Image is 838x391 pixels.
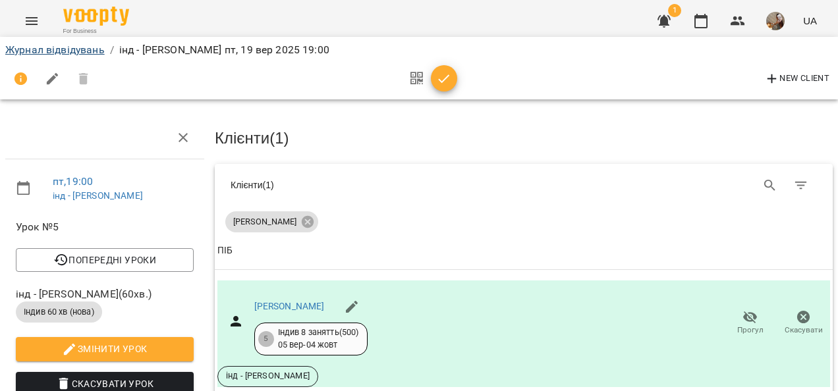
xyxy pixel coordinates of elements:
[225,211,318,232] div: [PERSON_NAME]
[761,68,833,90] button: New Client
[231,178,514,192] div: Клієнти ( 1 )
[16,248,194,272] button: Попередні уроки
[16,306,102,318] span: Індив 60 хв (нова)
[764,71,829,87] span: New Client
[110,42,114,58] li: /
[16,286,194,302] span: інд - [PERSON_NAME] ( 60 хв. )
[803,14,817,28] span: UA
[254,301,325,311] a: [PERSON_NAME]
[258,331,274,347] div: 5
[798,9,822,33] button: UA
[785,325,823,336] span: Скасувати
[215,164,833,206] div: Table Toolbar
[737,325,764,336] span: Прогул
[5,43,105,56] a: Журнал відвідувань
[63,27,129,36] span: For Business
[723,305,777,342] button: Прогул
[5,42,833,58] nav: breadcrumb
[63,7,129,26] img: Voopty Logo
[668,4,681,17] span: 1
[16,5,47,37] button: Menu
[217,243,830,259] span: ПІБ
[53,175,93,188] a: пт , 19:00
[26,341,183,357] span: Змінити урок
[16,219,194,235] span: Урок №5
[217,243,233,259] div: Sort
[26,252,183,268] span: Попередні уроки
[754,170,786,201] button: Search
[785,170,817,201] button: Фільтр
[53,190,143,201] a: інд - [PERSON_NAME]
[16,337,194,361] button: Змінити урок
[217,243,233,259] div: ПІБ
[766,12,785,30] img: 064cb9cc0df9fe3f3a40f0bf741a8fe7.JPG
[278,326,359,351] div: Індив 8 занятть(500) 05 вер - 04 жовт
[218,370,318,382] span: інд - [PERSON_NAME]
[119,42,329,58] p: інд - [PERSON_NAME] пт, 19 вер 2025 19:00
[777,305,830,342] button: Скасувати
[215,130,833,147] h3: Клієнти ( 1 )
[225,216,304,228] span: [PERSON_NAME]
